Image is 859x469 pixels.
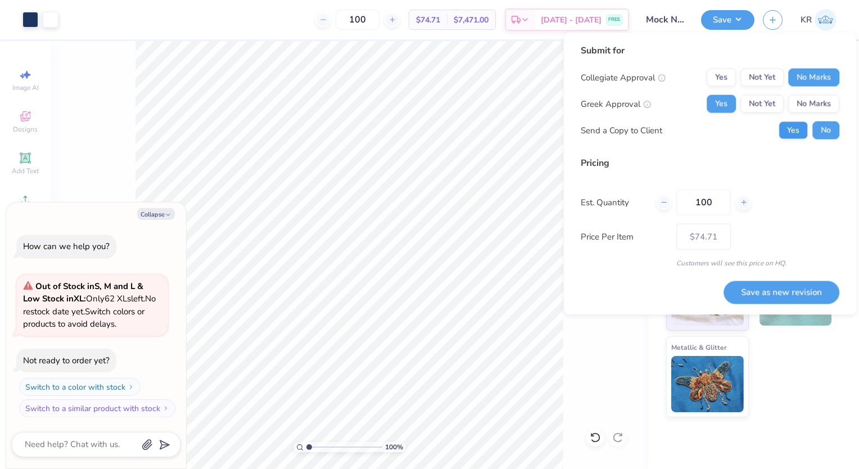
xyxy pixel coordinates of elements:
[454,14,489,26] span: $7,471.00
[23,241,110,252] div: How can we help you?
[19,378,141,396] button: Switch to a color with stock
[581,258,839,268] div: Customers will see this price on HQ.
[581,230,668,243] label: Price Per Item
[581,196,648,209] label: Est. Quantity
[581,97,651,110] div: Greek Approval
[35,281,137,292] strong: Out of Stock in S, M and L
[541,14,602,26] span: [DATE] - [DATE]
[581,44,839,57] div: Submit for
[701,10,754,30] button: Save
[128,384,134,390] img: Switch to a color with stock
[581,71,666,84] div: Collegiate Approval
[23,355,110,366] div: Not ready to order yet?
[638,8,693,31] input: Untitled Design
[12,166,39,175] span: Add Text
[13,125,38,134] span: Designs
[581,124,662,137] div: Send a Copy to Client
[23,293,156,317] span: No restock date yet.
[676,190,731,215] input: – –
[19,399,175,417] button: Switch to a similar product with stock
[801,9,837,31] a: KR
[801,13,812,26] span: KR
[12,83,39,92] span: Image AI
[671,341,727,353] span: Metallic & Glitter
[740,69,784,87] button: Not Yet
[788,95,839,113] button: No Marks
[608,16,620,24] span: FREE
[815,9,837,31] img: Khloe Ragan
[724,281,839,303] button: Save as new revision
[137,208,175,220] button: Collapse
[779,121,808,139] button: Yes
[416,14,440,26] span: $74.71
[162,405,169,412] img: Switch to a similar product with stock
[707,69,736,87] button: Yes
[336,10,379,30] input: – –
[23,281,156,330] span: Only 62 XLs left. Switch colors or products to avoid delays.
[581,156,839,170] div: Pricing
[385,442,403,452] span: 100 %
[707,95,736,113] button: Yes
[788,69,839,87] button: No Marks
[812,121,839,139] button: No
[740,95,784,113] button: Not Yet
[671,356,744,412] img: Metallic & Glitter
